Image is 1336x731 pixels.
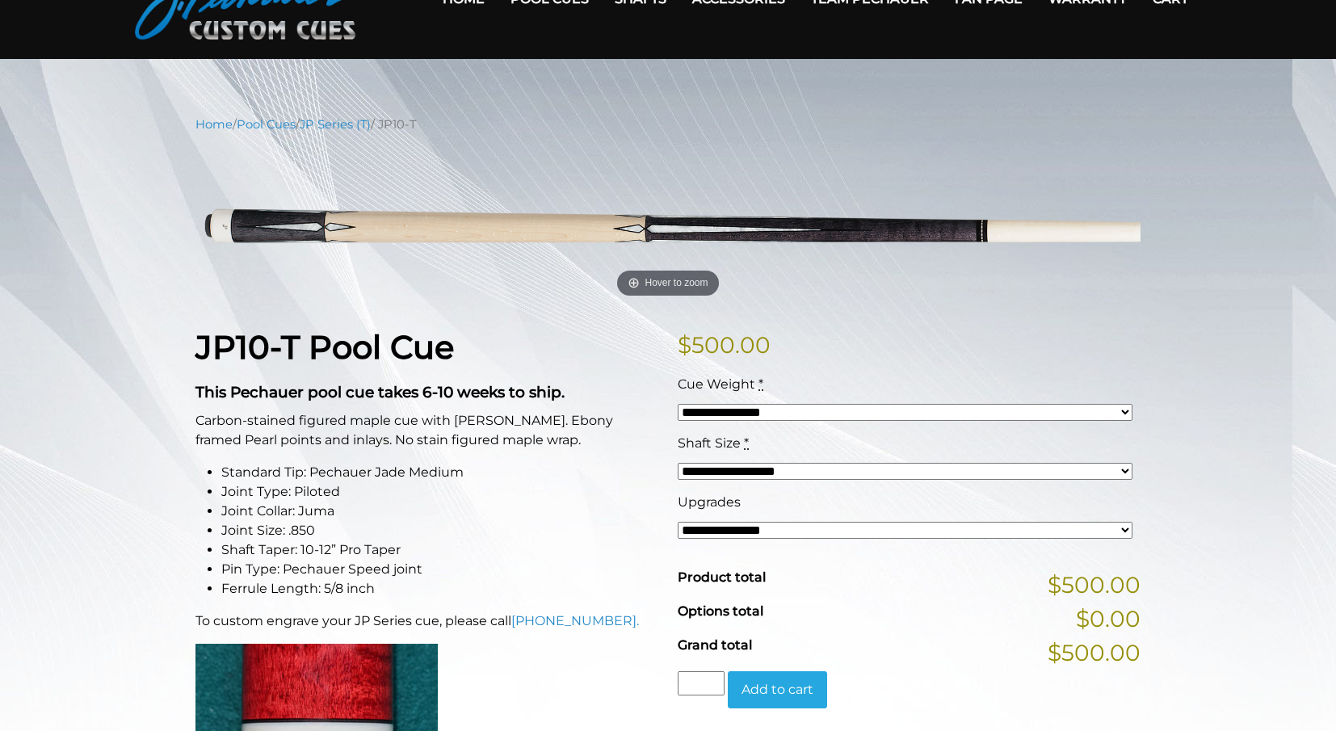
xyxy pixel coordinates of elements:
[678,331,771,359] bdi: 500.00
[678,435,741,451] span: Shaft Size
[221,463,658,482] li: Standard Tip: Pechauer Jade Medium
[678,376,755,392] span: Cue Weight
[678,569,766,585] span: Product total
[1048,636,1141,670] span: $500.00
[678,494,741,510] span: Upgrades
[300,117,371,132] a: JP Series (T)
[195,411,658,450] p: Carbon-stained figured maple cue with [PERSON_NAME]. Ebony framed Pearl points and inlays. No sta...
[221,502,658,521] li: Joint Collar: Juma
[195,327,454,367] strong: JP10-T Pool Cue
[678,603,763,619] span: Options total
[195,116,1141,133] nav: Breadcrumb
[678,331,691,359] span: $
[221,521,658,540] li: Joint Size: .850
[678,637,752,653] span: Grand total
[744,435,749,451] abbr: required
[728,671,827,708] button: Add to cart
[195,145,1141,303] a: Hover to zoom
[511,613,639,628] a: [PHONE_NUMBER].
[758,376,763,392] abbr: required
[237,117,296,132] a: Pool Cues
[195,611,658,631] p: To custom engrave your JP Series cue, please call
[221,560,658,579] li: Pin Type: Pechauer Speed joint
[195,383,565,401] strong: This Pechauer pool cue takes 6-10 weeks to ship.
[195,145,1141,303] img: jp10-T.png
[221,540,658,560] li: Shaft Taper: 10-12” Pro Taper
[195,117,233,132] a: Home
[221,482,658,502] li: Joint Type: Piloted
[221,579,658,599] li: Ferrule Length: 5/8 inch
[1076,602,1141,636] span: $0.00
[678,671,725,695] input: Product quantity
[1048,568,1141,602] span: $500.00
